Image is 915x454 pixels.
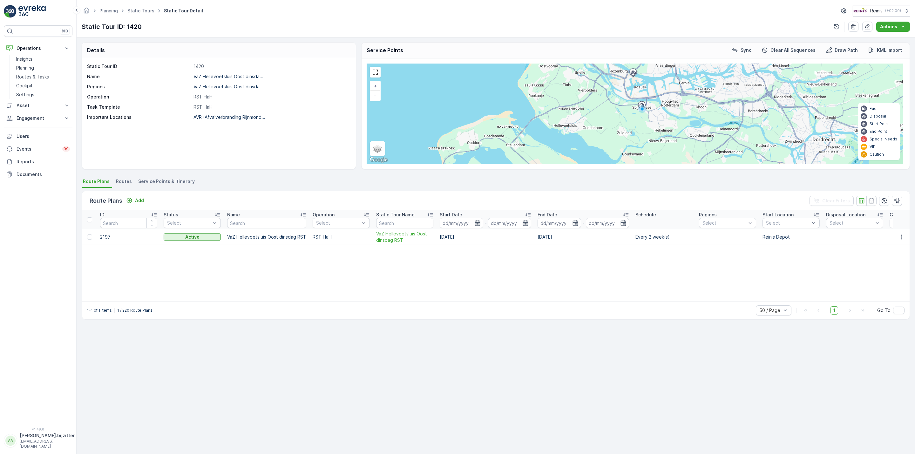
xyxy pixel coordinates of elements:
td: Every 2 week(s) [632,229,696,245]
p: Regions [699,212,717,218]
p: Select [766,220,810,226]
p: Static Tour ID [87,63,191,70]
p: Select [316,220,360,226]
p: - [582,219,585,227]
a: View Fullscreen [370,67,380,77]
button: AA[PERSON_NAME].bijzitter[EMAIL_ADDRESS][DOMAIN_NAME] [4,432,72,449]
p: Reports [17,159,70,165]
a: Cockpit [14,81,72,90]
p: Static Tour Name [376,212,415,218]
p: Start Location [762,212,794,218]
p: Asset [17,102,60,109]
td: Reinis Depot [759,229,823,245]
p: Fuel [870,106,878,111]
p: Schedule [635,212,656,218]
p: Cockpit [16,83,33,89]
td: VaZ Hellevoetsluis Oost dinsdag RST [224,229,309,245]
p: Operations [17,45,60,51]
p: 1-1 of 1 items [87,308,112,313]
p: KML Import [877,47,902,53]
a: Homepage [83,10,90,15]
p: Sync [741,47,751,53]
p: ⌘B [62,29,68,34]
p: Active [185,234,200,240]
p: Start Date [440,212,462,218]
a: Settings [14,90,72,99]
p: Special Needs [870,137,897,142]
p: Select [702,220,746,226]
p: Routes & Tasks [16,74,49,80]
p: Details [87,46,105,54]
p: Operation [87,94,191,100]
td: [DATE] [437,229,534,245]
button: Engagement [4,112,72,125]
p: Operation [313,212,335,218]
p: ID [100,212,105,218]
a: Layers [370,142,384,156]
button: Actions [876,22,910,32]
p: Select [167,220,211,226]
td: RST HaH [309,229,373,245]
p: Events [17,146,58,152]
a: Documents [4,168,72,181]
a: Planning [99,8,118,13]
p: 99 [64,146,69,152]
button: Reinis(+02:00) [853,5,910,17]
span: Routes [116,178,132,185]
p: Start Point [870,121,889,126]
input: dd/mm/yyyy [488,218,532,228]
a: Insights [14,55,72,64]
p: Status [164,212,178,218]
img: Google [368,156,389,164]
a: Zoom In [370,81,380,91]
p: Static Tour ID: 1420 [82,22,142,31]
a: VaZ Hellevoetsluis Oost dinsdag RST [376,231,433,243]
button: Clear All Sequences [759,46,818,54]
span: 1 [830,306,838,315]
p: Service Points [367,46,403,54]
p: Regions [87,84,191,90]
a: Planning [14,64,72,72]
span: Route Plans [83,178,110,185]
a: Zoom Out [370,91,380,100]
span: + [374,83,377,89]
button: KML Import [865,46,905,54]
p: Disposal [870,114,886,119]
span: Static Tour Detail [163,8,204,14]
p: Task Template [87,104,191,110]
button: Sync [729,46,754,54]
p: Disposal Location [826,212,865,218]
a: Users [4,130,72,143]
p: Clear All Sequences [770,47,816,53]
p: Engagement [17,115,60,121]
p: Settings [16,91,34,98]
p: ( +02:00 ) [885,8,901,13]
span: Service Points & Itinerary [138,178,195,185]
p: VaZ Hellevoetsluis Oost dinsda... [193,74,263,79]
p: Name [227,212,240,218]
button: Clear Filters [810,196,854,206]
p: RST HaH [193,94,349,100]
p: - [485,219,487,227]
input: Search [227,218,306,228]
p: End Point [870,129,887,134]
p: End Date [538,212,557,218]
p: Draw Path [835,47,858,53]
input: dd/mm/yyyy [440,218,483,228]
a: Reports [4,155,72,168]
a: Events99 [4,143,72,155]
p: Select [830,220,873,226]
input: Search [100,218,157,228]
img: logo [4,5,17,18]
p: Insights [16,56,32,62]
button: Add [124,197,146,204]
input: dd/mm/yyyy [538,218,581,228]
p: Clear Filters [822,198,850,204]
p: VaZ Hellevoetsluis Oost dinsda... [193,84,263,89]
p: RST HaH [193,104,349,110]
p: Route Plans [90,196,122,205]
p: Add [135,197,144,204]
button: Draw Path [823,46,860,54]
p: [PERSON_NAME].bijzitter [20,432,75,439]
